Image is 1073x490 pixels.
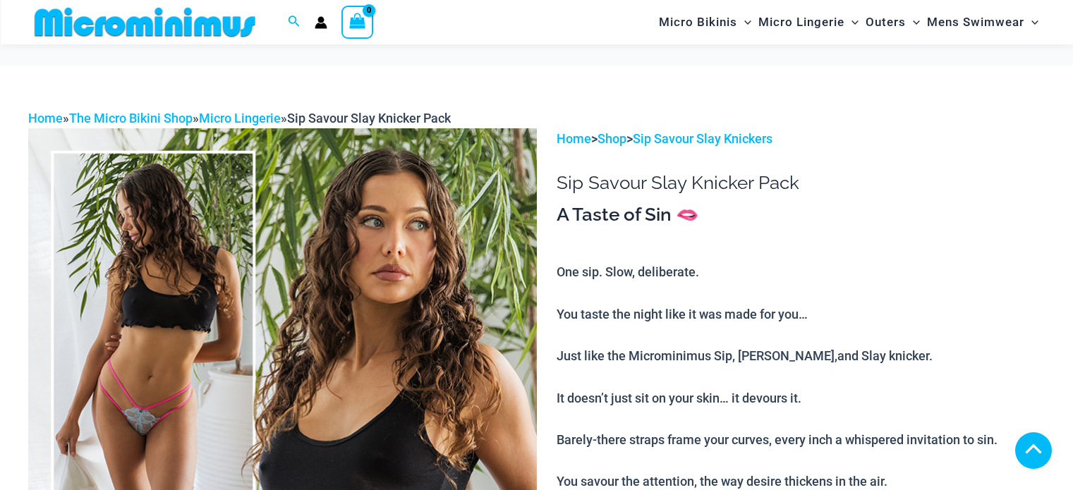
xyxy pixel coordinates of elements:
[199,111,281,125] a: Micro Lingerie
[28,111,63,125] a: Home
[287,111,451,125] span: Sip Savour Slay Knicker Pack
[633,131,772,146] a: Sip Savour Slay Knickers
[923,4,1042,40] a: Mens SwimwearMenu ToggleMenu Toggle
[737,4,751,40] span: Menu Toggle
[755,4,862,40] a: Micro LingerieMenu ToggleMenu Toggle
[288,13,301,31] a: Search icon link
[69,111,193,125] a: The Micro Bikini Shop
[315,16,327,29] a: Account icon link
[557,128,1045,149] p: > >
[341,6,374,38] a: View Shopping Cart, empty
[906,4,920,40] span: Menu Toggle
[557,172,1045,194] h1: Sip Savour Slay Knicker Pack
[866,4,906,40] span: Outers
[844,4,859,40] span: Menu Toggle
[659,4,737,40] span: Micro Bikinis
[29,6,261,38] img: MM SHOP LOGO FLAT
[1024,4,1038,40] span: Menu Toggle
[653,2,1045,42] nav: Site Navigation
[927,4,1024,40] span: Mens Swimwear
[557,203,1045,227] h3: A Taste of Sin 🫦
[758,4,844,40] span: Micro Lingerie
[862,4,923,40] a: OutersMenu ToggleMenu Toggle
[28,111,451,125] span: » » »
[598,131,626,146] a: Shop
[557,131,591,146] a: Home
[655,4,755,40] a: Micro BikinisMenu ToggleMenu Toggle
